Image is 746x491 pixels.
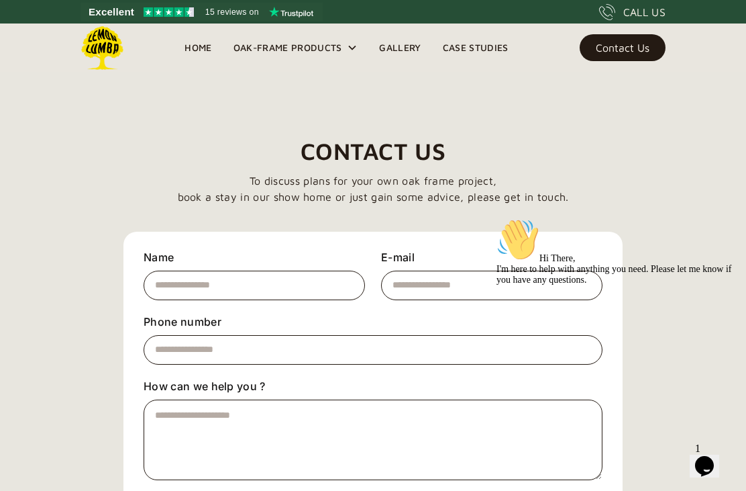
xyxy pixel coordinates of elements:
[599,4,665,20] a: CALL US
[432,38,519,58] a: Case Studies
[144,381,602,392] label: How can we help you ?
[81,3,323,21] a: See Lemon Lumba reviews on Trustpilot
[368,38,431,58] a: Gallery
[580,34,665,61] a: Contact Us
[223,24,369,72] div: Oak-Frame Products
[174,38,222,58] a: Home
[178,173,569,205] p: To discuss plans for your own oak frame project, book a stay in our show home or just gain some a...
[144,252,365,263] label: Name
[491,213,733,431] iframe: chat widget
[5,5,48,48] img: :wave:
[301,130,445,173] h2: Contact Us
[269,7,313,17] img: Trustpilot logo
[5,5,247,73] div: 👋Hi There,I'm here to help with anything you need. Please let me know if you have any questions.
[623,4,665,20] div: CALL US
[144,316,602,327] label: Phone number
[144,7,194,17] img: Trustpilot 4.5 stars
[5,40,241,72] span: Hi There, I'm here to help with anything you need. Please let me know if you have any questions.
[89,4,134,20] span: Excellent
[690,437,733,478] iframe: chat widget
[233,40,342,56] div: Oak-Frame Products
[596,43,649,52] div: Contact Us
[205,4,259,20] span: 15 reviews on
[381,252,602,263] label: E-mail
